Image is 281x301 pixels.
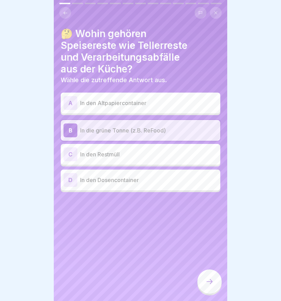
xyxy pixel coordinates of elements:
div: D [63,173,77,187]
div: C [63,147,77,161]
div: B [63,123,77,137]
p: Wähle die zutreffende Antwort aus. [61,76,220,84]
p: In den Dosencontainer [80,176,218,184]
div: A [63,96,77,110]
p: In die grüne Tonne (z.B. ReFood) [80,126,218,135]
h4: 🤔 Wohin gehören Speisereste wie Tellerreste und Verarbeitungsabfälle aus der Küche? [61,28,220,75]
p: In den Restmüll [80,150,218,158]
p: In den Altpapiercontainer [80,99,218,107]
